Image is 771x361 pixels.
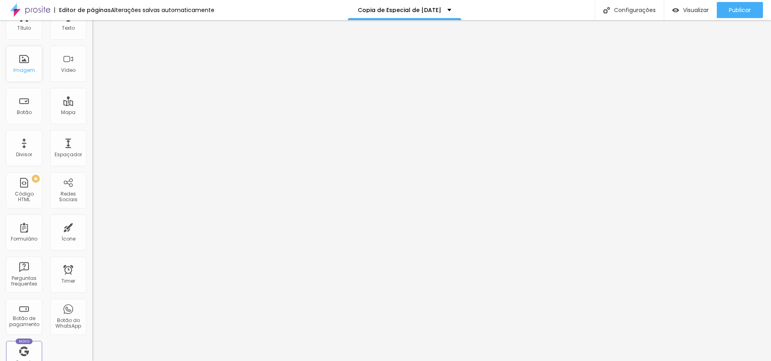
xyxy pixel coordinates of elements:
[62,25,75,31] div: Texto
[55,152,82,157] div: Espaçador
[664,2,717,18] button: Visualizar
[672,7,679,14] img: view-1.svg
[52,318,84,329] div: Botão do WhatsApp
[111,7,214,13] div: Alterações salvas automaticamente
[54,7,111,13] div: Editor de páginas
[8,316,40,327] div: Botão de pagamento
[61,67,75,73] div: Vídeo
[17,110,32,115] div: Botão
[61,236,75,242] div: Ícone
[603,7,610,14] img: Icone
[52,191,84,203] div: Redes Sociais
[358,7,441,13] p: Copia de Especial de [DATE]
[13,67,35,73] div: Imagem
[16,339,33,344] div: Novo
[11,236,37,242] div: Formulário
[729,7,751,13] span: Publicar
[61,278,75,284] div: Timer
[683,7,709,13] span: Visualizar
[8,191,40,203] div: Código HTML
[16,152,32,157] div: Divisor
[717,2,763,18] button: Publicar
[8,275,40,287] div: Perguntas frequentes
[61,110,75,115] div: Mapa
[17,25,31,31] div: Título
